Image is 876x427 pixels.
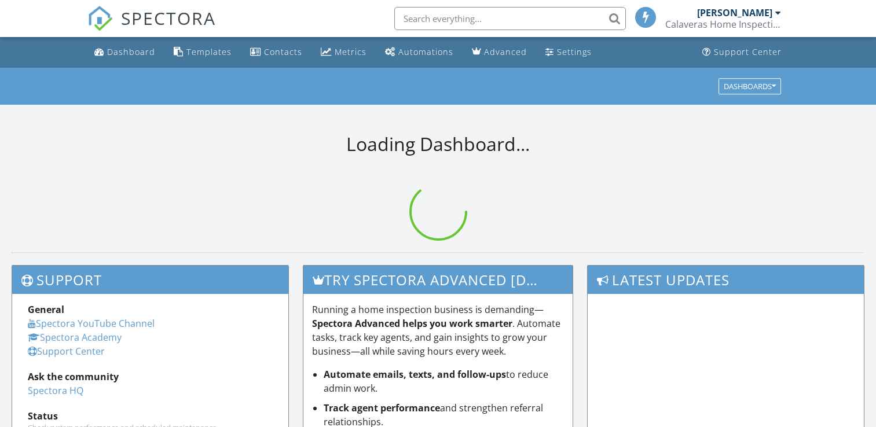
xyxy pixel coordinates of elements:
[324,367,564,395] li: to reduce admin work.
[186,46,232,57] div: Templates
[588,266,864,294] h3: Latest Updates
[264,46,302,57] div: Contacts
[394,7,626,30] input: Search everything...
[12,266,288,294] h3: Support
[28,331,122,344] a: Spectora Academy
[245,42,307,63] a: Contacts
[169,42,236,63] a: Templates
[87,6,113,31] img: The Best Home Inspection Software - Spectora
[28,384,83,397] a: Spectora HQ
[380,42,458,63] a: Automations (Basic)
[557,46,592,57] div: Settings
[724,82,776,90] div: Dashboards
[28,317,155,330] a: Spectora YouTube Channel
[697,7,772,19] div: [PERSON_NAME]
[698,42,786,63] a: Support Center
[312,303,564,358] p: Running a home inspection business is demanding— . Automate tasks, track key agents, and gain ins...
[28,345,105,358] a: Support Center
[87,16,216,40] a: SPECTORA
[312,317,512,330] strong: Spectora Advanced helps you work smarter
[467,42,532,63] a: Advanced
[316,42,371,63] a: Metrics
[398,46,453,57] div: Automations
[714,46,782,57] div: Support Center
[28,370,273,384] div: Ask the community
[541,42,596,63] a: Settings
[665,19,781,30] div: Calaveras Home Inspection Services
[335,46,366,57] div: Metrics
[303,266,573,294] h3: Try spectora advanced [DATE]
[28,303,64,316] strong: General
[324,402,440,414] strong: Track agent performance
[28,409,273,423] div: Status
[121,6,216,30] span: SPECTORA
[719,78,781,94] button: Dashboards
[90,42,160,63] a: Dashboard
[324,368,506,381] strong: Automate emails, texts, and follow-ups
[484,46,527,57] div: Advanced
[107,46,155,57] div: Dashboard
